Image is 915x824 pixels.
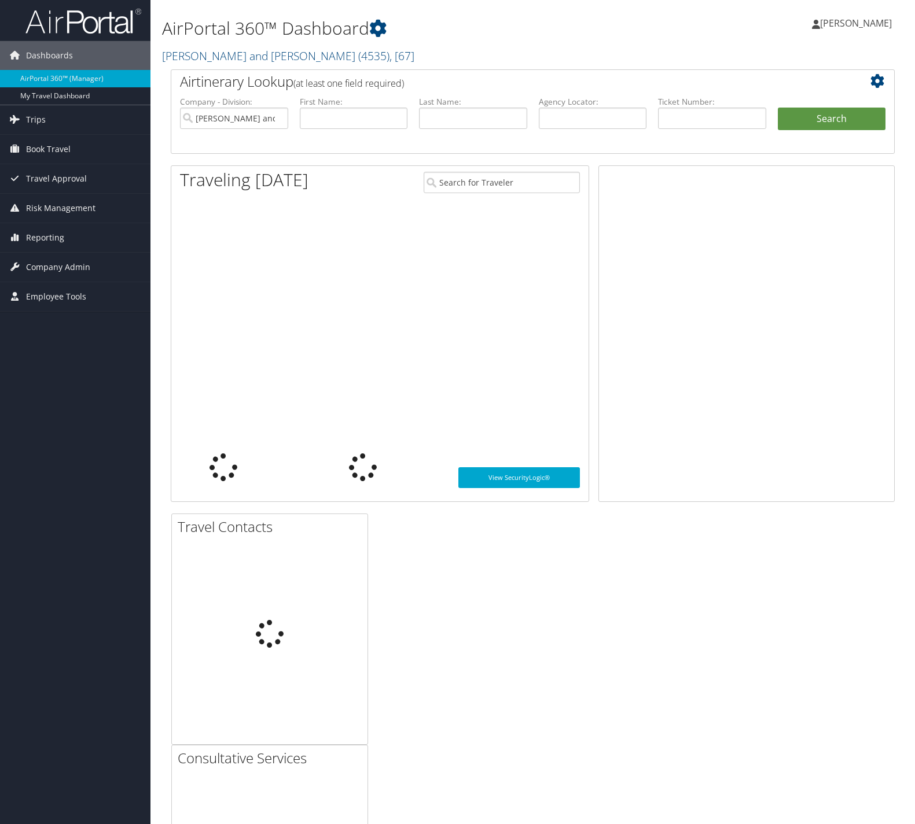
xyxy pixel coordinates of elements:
[26,223,64,252] span: Reporting
[26,253,90,282] span: Company Admin
[178,517,368,537] h2: Travel Contacts
[26,282,86,311] span: Employee Tools
[389,48,414,64] span: , [ 67 ]
[293,77,404,90] span: (at least one field required)
[162,16,656,40] h1: AirPortal 360™ Dashboard
[180,168,308,192] h1: Traveling [DATE]
[458,467,580,488] a: View SecurityLogic®
[180,96,288,108] label: Company - Division:
[358,48,389,64] span: ( 4535 )
[26,105,46,134] span: Trips
[424,172,580,193] input: Search for Traveler
[26,164,87,193] span: Travel Approval
[820,17,892,29] span: [PERSON_NAME]
[25,8,141,35] img: airportal-logo.png
[812,6,903,40] a: [PERSON_NAME]
[539,96,647,108] label: Agency Locator:
[162,48,414,64] a: [PERSON_NAME] and [PERSON_NAME]
[26,41,73,70] span: Dashboards
[26,135,71,164] span: Book Travel
[26,194,95,223] span: Risk Management
[300,96,408,108] label: First Name:
[778,108,886,131] button: Search
[419,96,527,108] label: Last Name:
[658,96,766,108] label: Ticket Number:
[180,72,825,91] h2: Airtinerary Lookup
